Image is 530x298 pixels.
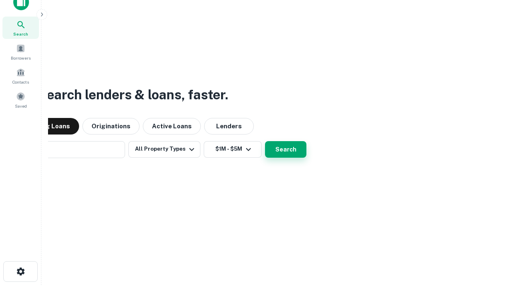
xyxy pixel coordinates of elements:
[11,55,31,61] span: Borrowers
[204,141,262,158] button: $1M - $5M
[13,31,28,37] span: Search
[128,141,200,158] button: All Property Types
[38,85,228,105] h3: Search lenders & loans, faster.
[2,41,39,63] a: Borrowers
[489,232,530,272] iframe: Chat Widget
[143,118,201,135] button: Active Loans
[2,89,39,111] a: Saved
[2,65,39,87] a: Contacts
[265,141,306,158] button: Search
[204,118,254,135] button: Lenders
[15,103,27,109] span: Saved
[82,118,140,135] button: Originations
[2,17,39,39] a: Search
[12,79,29,85] span: Contacts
